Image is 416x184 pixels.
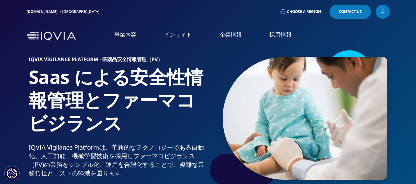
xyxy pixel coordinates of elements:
[29,65,206,143] h1: Saas による安全性情報管理とファーマコビジランス
[4,166,20,181] button: Cookie 設定
[339,10,362,14] span: Contact Us
[26,9,58,14] a: [DOMAIN_NAME]
[223,57,387,180] img: 885_little-girl-getting-shot-in-doctors-office.jpg
[269,31,292,38] a: 採用情報
[329,5,371,19] a: Contact Us
[220,31,242,38] a: 企業情報
[164,31,192,38] a: インサイト
[78,22,390,51] nav: Primary
[62,9,102,14] div: [GEOGRAPHIC_DATA]
[114,31,136,38] a: 事業内容
[29,57,206,65] h6: IQVIA VIGILANCE PLATFORM - 医薬品安全情報管理（PV）
[29,143,206,181] p: IQVIA Vigilance Platformは、革新的なテクノロジーである自動化、人工知能、機械学習技術を採用しファーマコビジランス（PV)の業務をシンプル化、運用を合理化することで、複雑な...
[287,9,321,14] span: Choose a Region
